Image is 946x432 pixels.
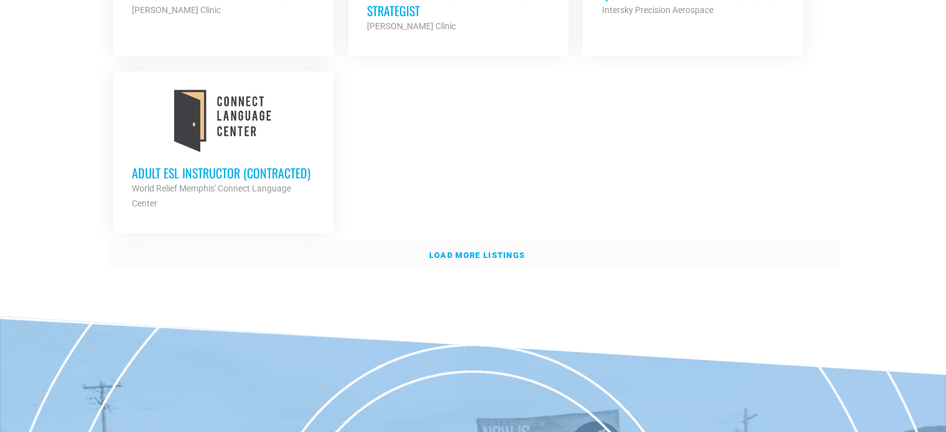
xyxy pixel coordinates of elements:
[132,165,315,181] h3: Adult ESL Instructor (Contracted)
[367,21,456,31] strong: [PERSON_NAME] Clinic
[601,5,713,15] strong: Intersky Precision Aerospace
[113,71,333,229] a: Adult ESL Instructor (Contracted) World Relief Memphis' Connect Language Center
[429,250,525,260] strong: Load more listings
[132,183,291,208] strong: World Relief Memphis' Connect Language Center
[106,241,840,270] a: Load more listings
[132,5,221,15] strong: [PERSON_NAME] Clinic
